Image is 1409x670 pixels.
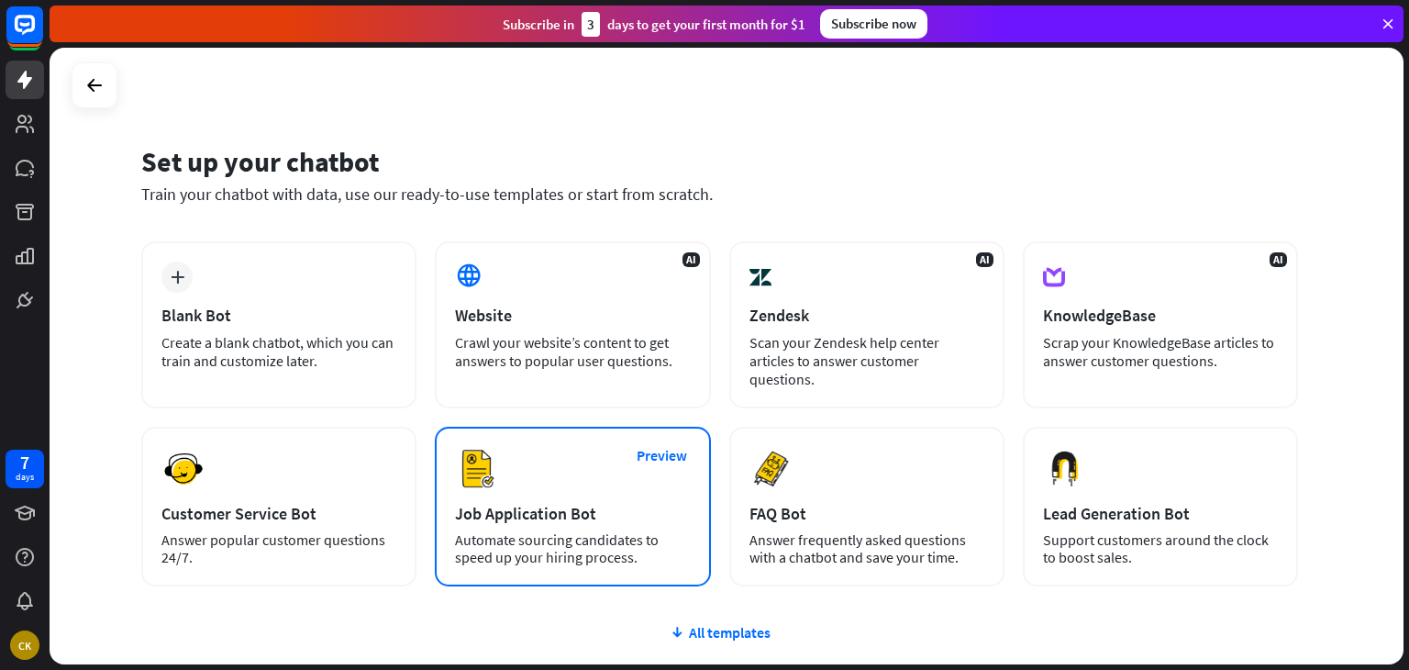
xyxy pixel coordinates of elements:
[1043,305,1278,326] div: KnowledgeBase
[161,531,396,566] div: Answer popular customer questions 24/7.
[16,471,34,484] div: days
[582,12,600,37] div: 3
[161,305,396,326] div: Blank Bot
[6,450,44,488] a: 7 days
[171,271,184,284] i: plus
[141,184,1298,205] div: Train your chatbot with data, use our ready-to-use templates or start from scratch.
[749,531,984,566] div: Answer frequently asked questions with a chatbot and save your time.
[749,503,984,524] div: FAQ Bot
[503,12,805,37] div: Subscribe in days to get your first month for $1
[1043,333,1278,370] div: Scrap your KnowledgeBase articles to answer customer questions.
[976,252,993,267] span: AI
[749,305,984,326] div: Zendesk
[455,503,690,524] div: Job Application Bot
[141,623,1298,642] div: All templates
[749,333,984,388] div: Scan your Zendesk help center articles to answer customer questions.
[20,454,29,471] div: 7
[1270,252,1287,267] span: AI
[820,9,927,39] div: Subscribe now
[141,144,1298,179] div: Set up your chatbot
[455,333,690,370] div: Crawl your website’s content to get answers to popular user questions.
[10,631,39,660] div: CK
[161,333,396,370] div: Create a blank chatbot, which you can train and customize later.
[455,305,690,326] div: Website
[455,531,690,566] div: Automate sourcing candidates to speed up your hiring process.
[626,439,699,473] button: Preview
[161,503,396,524] div: Customer Service Bot
[682,252,700,267] span: AI
[1043,531,1278,566] div: Support customers around the clock to boost sales.
[1043,503,1278,524] div: Lead Generation Bot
